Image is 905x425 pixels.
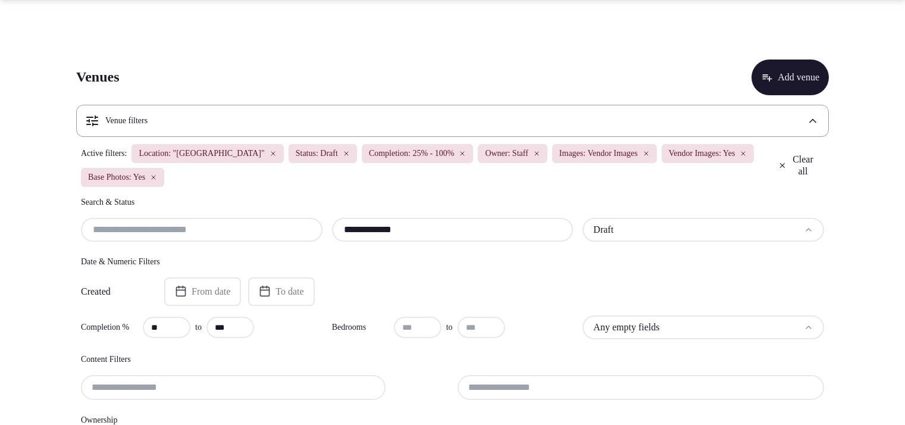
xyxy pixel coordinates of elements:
span: Location: "[GEOGRAPHIC_DATA]" [139,148,264,160]
button: From date [164,277,241,306]
h3: Venue filters [105,115,148,127]
span: Base Photos: Yes [88,171,145,183]
span: From date [192,286,230,298]
h4: Date & Numeric Filters [81,256,824,268]
h4: Search & Status [81,196,824,208]
h1: Venues [76,67,119,87]
span: to [195,321,202,333]
span: Owner: Staff [485,148,528,160]
button: Clear all [771,149,824,182]
span: Completion: 25% - 100% [369,148,455,160]
span: Images: Vendor Images [559,148,638,160]
label: Created [81,287,148,296]
label: Completion % [81,321,138,333]
span: To date [275,286,303,298]
h4: Content Filters [81,354,824,365]
label: Bedrooms [332,321,389,333]
span: Status: Draft [296,148,338,160]
span: Vendor Images: Yes [669,148,735,160]
button: To date [248,277,314,306]
button: Add venue [751,60,829,95]
span: to [446,321,453,333]
span: Active filters: [81,148,127,160]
